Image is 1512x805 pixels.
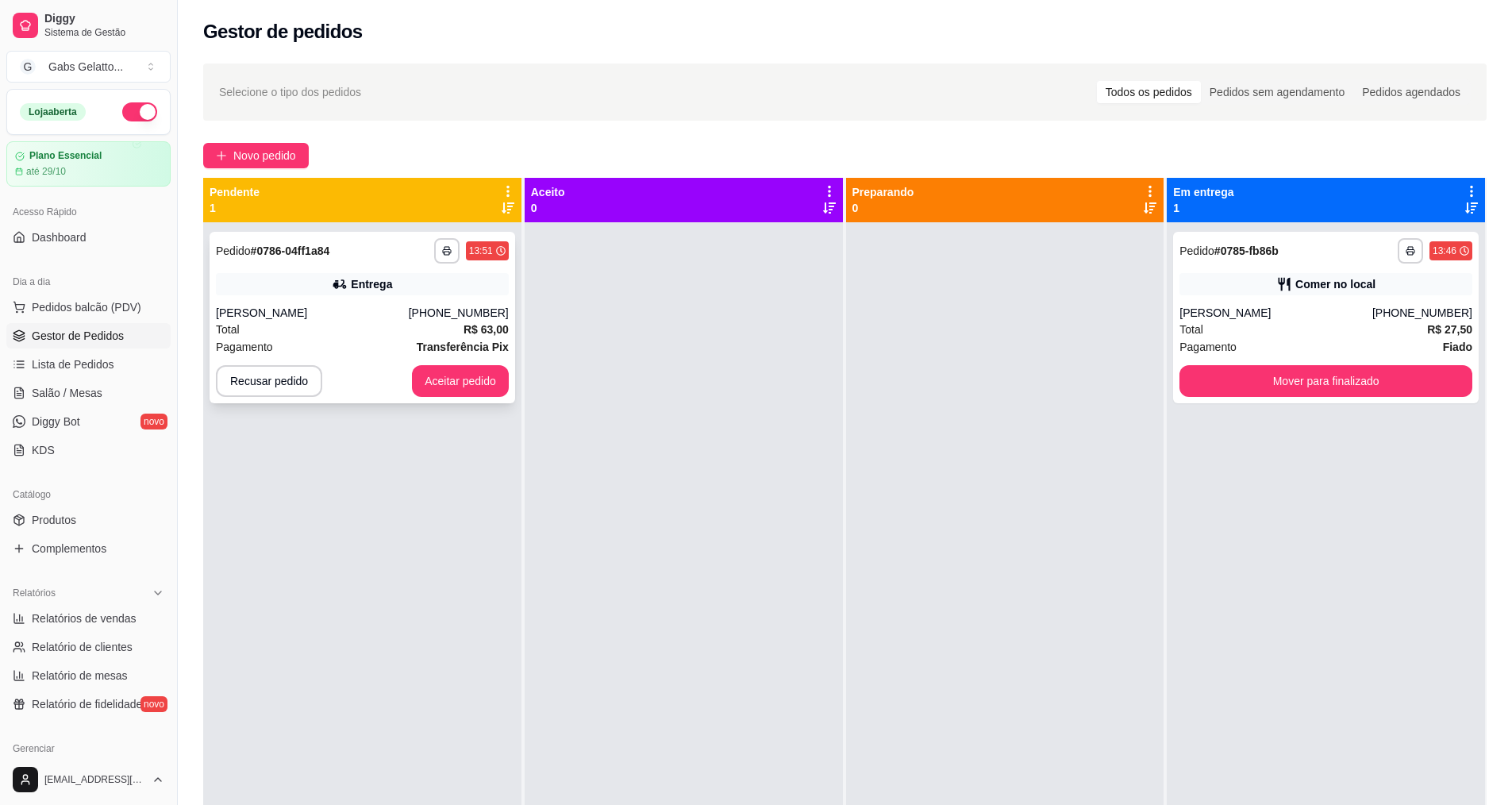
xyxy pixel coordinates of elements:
[13,587,56,599] span: Relatórios
[32,414,80,429] span: Diggy Bot
[203,19,363,44] h2: Gestor de pedidos
[210,200,260,216] p: 1
[32,610,137,626] span: Relatórios de vendas
[48,59,123,75] div: Gabs Gelatto ...
[251,245,330,257] strong: # 0786-04ff1a84
[6,691,171,717] a: Relatório de fidelidadenovo
[29,150,102,162] article: Plano Essencial
[1353,81,1469,103] div: Pedidos agendados
[469,245,493,257] div: 13:51
[6,507,171,533] a: Produtos
[6,323,171,349] a: Gestor de Pedidos
[32,356,114,372] span: Lista de Pedidos
[6,761,171,799] button: [EMAIL_ADDRESS][DOMAIN_NAME]
[32,328,124,344] span: Gestor de Pedidos
[233,147,296,164] span: Novo pedido
[122,102,157,121] button: Alterar Status
[32,385,102,401] span: Salão / Mesas
[20,103,86,121] div: Loja aberta
[20,59,36,75] span: G
[44,26,164,39] span: Sistema de Gestão
[1433,245,1456,257] div: 13:46
[6,199,171,225] div: Acesso Rápido
[6,437,171,463] a: KDS
[32,639,133,655] span: Relatório de clientes
[32,299,141,315] span: Pedidos balcão (PDV)
[6,536,171,561] a: Complementos
[32,696,142,712] span: Relatório de fidelidade
[464,323,509,336] strong: R$ 63,00
[216,321,240,338] span: Total
[1201,81,1353,103] div: Pedidos sem agendamento
[1427,323,1472,336] strong: R$ 27,50
[1443,341,1472,353] strong: Fiado
[216,305,409,321] div: [PERSON_NAME]
[852,200,914,216] p: 0
[6,380,171,406] a: Salão / Mesas
[32,512,76,528] span: Produtos
[351,276,392,292] div: Entrega
[216,245,251,257] span: Pedido
[852,184,914,200] p: Preparando
[32,541,106,557] span: Complementos
[531,200,565,216] p: 0
[6,482,171,507] div: Catálogo
[6,6,171,44] a: DiggySistema de Gestão
[216,338,273,356] span: Pagamento
[6,736,171,761] div: Gerenciar
[1372,305,1472,321] div: [PHONE_NUMBER]
[1097,81,1201,103] div: Todos os pedidos
[203,143,309,168] button: Novo pedido
[6,141,171,187] a: Plano Essencialaté 29/10
[6,51,171,83] button: Select a team
[6,269,171,295] div: Dia a dia
[210,184,260,200] p: Pendente
[6,663,171,688] a: Relatório de mesas
[412,365,509,397] button: Aceitar pedido
[1214,245,1279,257] strong: # 0785-fb86b
[6,225,171,250] a: Dashboard
[417,341,509,353] strong: Transferência Pix
[1295,276,1375,292] div: Comer no local
[1179,305,1372,321] div: [PERSON_NAME]
[6,352,171,377] a: Lista de Pedidos
[409,305,509,321] div: [PHONE_NUMBER]
[6,409,171,434] a: Diggy Botnovo
[216,150,227,161] span: plus
[6,606,171,631] a: Relatórios de vendas
[1173,200,1233,216] p: 1
[1179,321,1203,338] span: Total
[1179,365,1472,397] button: Mover para finalizado
[219,83,361,101] span: Selecione o tipo dos pedidos
[32,229,87,245] span: Dashboard
[6,634,171,660] a: Relatório de clientes
[44,12,164,26] span: Diggy
[44,773,145,786] span: [EMAIL_ADDRESS][DOMAIN_NAME]
[6,295,171,320] button: Pedidos balcão (PDV)
[32,442,55,458] span: KDS
[1179,338,1237,356] span: Pagamento
[26,165,66,178] article: até 29/10
[32,668,128,684] span: Relatório de mesas
[1179,245,1214,257] span: Pedido
[1173,184,1233,200] p: Em entrega
[216,365,322,397] button: Recusar pedido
